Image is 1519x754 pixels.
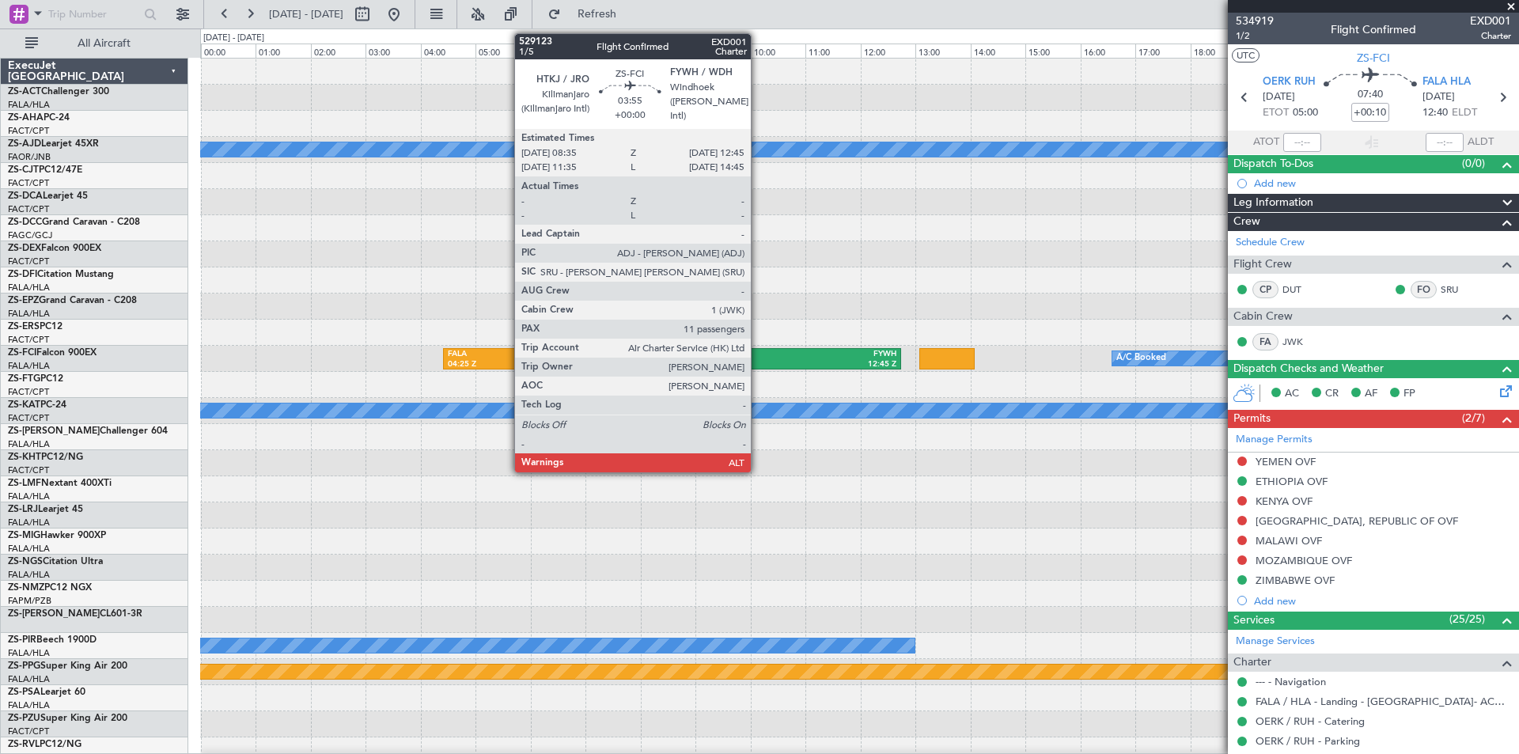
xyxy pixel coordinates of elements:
span: ZS-FCI [1357,50,1390,66]
span: ALDT [1468,135,1494,150]
a: ZS-CJTPC12/47E [8,165,82,175]
a: Manage Services [1236,634,1315,650]
span: ZS-MIG [8,531,40,540]
div: [GEOGRAPHIC_DATA], REPUBLIC OF OVF [1256,514,1458,528]
span: (0/0) [1462,155,1485,172]
a: FACT/CPT [8,177,49,189]
span: ZS-AJD [8,139,41,149]
span: ZS-FTG [8,374,40,384]
div: HTKJ [676,349,786,360]
span: ZS-[PERSON_NAME] [8,609,100,619]
span: 05:00 [1293,105,1318,121]
span: Charter [1233,654,1271,672]
div: MOZAMBIQUE OVF [1256,554,1352,567]
a: FALA/HLA [8,543,50,555]
span: ZS-KAT [8,400,40,410]
a: ZS-AJDLearjet 45XR [8,139,99,149]
a: ZS-FTGPC12 [8,374,63,384]
span: ZS-CJT [8,165,39,175]
span: ZS-PPG [8,661,40,671]
span: Dispatch Checks and Weather [1233,360,1384,378]
a: FACT/CPT [8,125,49,137]
a: ZS-PSALearjet 60 [8,688,85,697]
div: 08:00 [641,44,695,58]
span: Permits [1233,410,1271,428]
div: FA [1252,333,1278,350]
a: FALA/HLA [8,438,50,450]
a: ZS-AHAPC-24 [8,113,70,123]
a: SRU [1441,282,1476,297]
span: Charter [1470,29,1511,43]
span: Leg Information [1233,194,1313,212]
div: YEMEN OVF [1256,455,1316,468]
span: Cabin Crew [1233,308,1293,326]
a: FALA/HLA [8,647,50,659]
div: 05:00 [475,44,530,58]
span: ATOT [1253,135,1279,150]
a: FACT/CPT [8,412,49,424]
a: FALA/HLA [8,491,50,502]
div: ETHIOPIA OVF [1256,475,1328,488]
a: Schedule Crew [1236,235,1305,251]
span: ZS-EPZ [8,296,39,305]
span: ZS-DCA [8,191,43,201]
div: 07:00 [585,44,640,58]
span: Refresh [564,9,631,20]
a: FALA/HLA [8,517,50,529]
span: ETOT [1263,105,1289,121]
div: MALAWI OVF [1256,534,1322,548]
a: FACT/CPT [8,256,49,267]
div: 02:00 [311,44,366,58]
a: --- - Navigation [1256,675,1326,688]
span: AC [1285,386,1299,402]
span: (25/25) [1449,611,1485,627]
a: FALA/HLA [8,360,50,372]
div: ZIMBABWE OVF [1256,574,1335,587]
a: FALA/HLA [8,308,50,320]
span: Dispatch To-Dos [1233,155,1313,173]
div: KENYA OVF [1256,494,1313,508]
button: UTC [1232,48,1260,63]
a: ZS-ERSPC12 [8,322,63,332]
a: ZS-FCIFalcon 900EX [8,348,97,358]
span: ZS-DFI [8,270,37,279]
a: FALA/HLA [8,282,50,294]
div: [DATE] - [DATE] [203,32,264,45]
a: FALA / HLA - Landing - [GEOGRAPHIC_DATA]- ACC # 1800 [1256,695,1511,708]
span: ELDT [1452,105,1477,121]
a: FACT/CPT [8,726,49,737]
a: FACT/CPT [8,386,49,398]
div: 18:00 [1191,44,1245,58]
a: FACT/CPT [8,464,49,476]
span: ZS-NMZ [8,583,44,593]
span: FALA HLA [1422,74,1471,90]
span: Services [1233,612,1275,630]
a: ZS-KHTPC12/NG [8,453,83,462]
span: ZS-NGS [8,557,43,566]
span: ZS-[PERSON_NAME] [8,426,100,436]
span: ZS-LRJ [8,505,38,514]
span: ZS-DCC [8,218,42,227]
div: 15:00 [1025,44,1080,58]
a: ZS-NMZPC12 NGX [8,583,92,593]
a: ZS-KATPC-24 [8,400,66,410]
a: FACT/CPT [8,203,49,215]
a: ZS-MIGHawker 900XP [8,531,106,540]
a: ZS-DCCGrand Caravan - C208 [8,218,140,227]
div: 11:00 [805,44,860,58]
div: 01:00 [256,44,310,58]
div: 17:00 [1135,44,1190,58]
a: FAPM/PZB [8,595,51,607]
a: FALA/HLA [8,99,50,111]
span: All Aircraft [41,38,167,49]
div: 04:25 Z [448,359,544,370]
a: ZS-EPZGrand Caravan - C208 [8,296,137,305]
div: HTKJ [544,349,641,360]
a: JWK [1282,335,1318,349]
input: --:-- [1283,133,1321,152]
a: ZS-ACTChallenger 300 [8,87,109,97]
span: [DATE] [1422,89,1455,105]
a: ZS-DCALearjet 45 [8,191,88,201]
span: 07:40 [1358,87,1383,103]
a: FACT/CPT [8,334,49,346]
